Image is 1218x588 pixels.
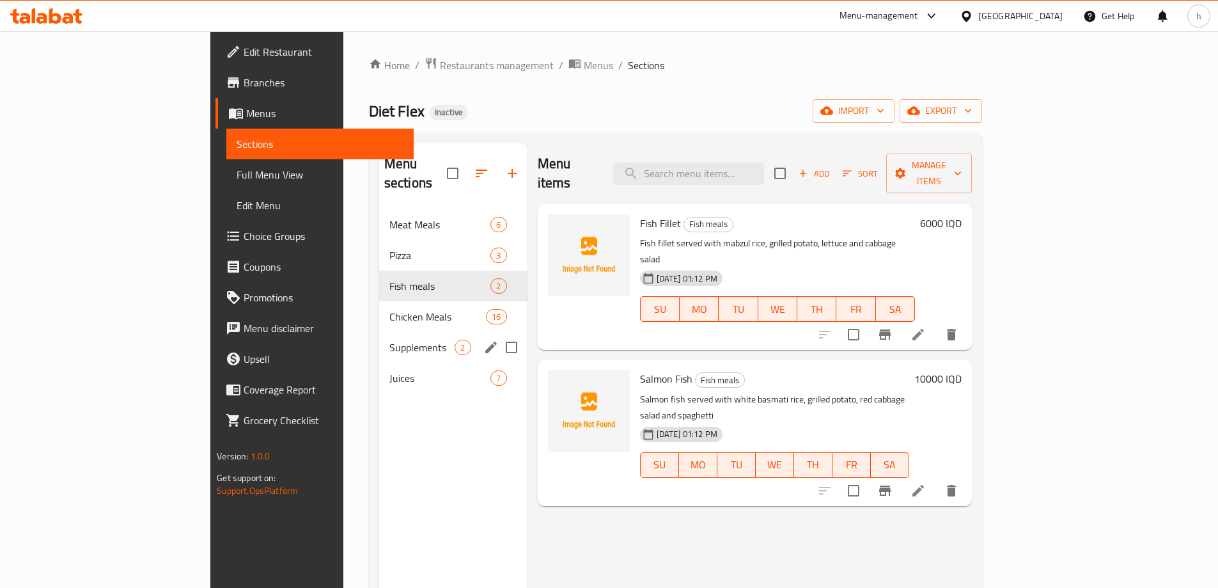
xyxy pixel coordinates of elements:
li: / [559,58,563,73]
span: Sort items [834,164,886,184]
a: Choice Groups [215,221,414,251]
span: Promotions [244,290,403,305]
div: items [486,309,506,324]
button: SU [640,296,680,322]
button: TH [794,452,832,478]
span: 2 [491,280,506,292]
span: 1.0.0 [250,448,270,465]
a: Coupons [215,251,414,282]
span: 6 [491,219,506,231]
span: Diet Flex [369,97,425,125]
span: SU [646,300,675,319]
span: Edit Restaurant [244,44,403,60]
span: Inactive [430,107,468,118]
span: SA [876,456,904,474]
span: Sections [237,136,403,152]
span: Meat Meals [389,217,491,232]
span: MO [684,456,712,474]
span: Add item [793,164,834,184]
span: Coverage Report [244,382,403,397]
a: Support.OpsPlatform [217,482,298,499]
div: Fish meals2 [379,271,527,301]
span: Fish meals [684,217,733,232]
span: Manage items [896,157,962,189]
div: [GEOGRAPHIC_DATA] [978,9,1063,23]
span: h [1196,9,1201,23]
a: Restaurants management [425,57,554,74]
p: Salmon fish served with white basmati rice, grilled potato, red cabbage salad and spaghetti [640,392,909,424]
span: Coupons [244,259,403,274]
span: Salmon Fish [640,369,692,388]
a: Upsell [215,344,414,374]
input: search [613,163,764,185]
span: Select section [767,160,793,187]
a: Menus [568,57,613,74]
span: TU [722,456,751,474]
button: FR [836,296,875,322]
span: Supplements [389,340,455,355]
span: SA [881,300,910,319]
span: Fish meals [696,373,744,388]
span: Select all sections [439,160,466,187]
a: Menu disclaimer [215,313,414,344]
button: delete [936,475,967,506]
span: Branches [244,75,403,90]
button: SA [876,296,915,322]
span: Full Menu View [237,167,403,182]
span: Menus [246,106,403,121]
span: Sort [843,166,878,181]
span: Sections [628,58,664,73]
span: Edit Menu [237,198,403,213]
span: WE [761,456,789,474]
div: Pizza3 [379,240,527,271]
h2: Menu sections [384,154,447,193]
span: Pizza [389,248,491,263]
div: items [455,340,471,355]
span: TU [724,300,753,319]
div: Fish meals [683,217,733,232]
button: FR [832,452,871,478]
h2: Menu items [538,154,598,193]
span: Select to update [840,477,867,504]
a: Sections [226,129,414,159]
span: export [910,103,972,119]
button: edit [481,338,501,357]
span: FR [838,456,866,474]
a: Coverage Report [215,374,414,405]
div: items [490,217,506,232]
img: Salmon Fish [548,370,630,452]
span: Choice Groups [244,228,403,244]
span: MO [685,300,714,319]
button: Branch-specific-item [870,319,900,350]
div: Juices7 [379,363,527,393]
button: delete [936,319,967,350]
button: TU [717,452,756,478]
div: Supplements2edit [379,332,527,363]
a: Edit Menu [226,190,414,221]
button: SU [640,452,679,478]
button: TU [719,296,758,322]
span: Grocery Checklist [244,413,403,428]
span: Chicken Meals [389,309,487,324]
span: [DATE] 01:12 PM [652,273,722,285]
span: Sort sections [466,158,497,189]
div: Chicken Meals16 [379,301,527,332]
span: TH [799,456,827,474]
a: Menus [215,98,414,129]
button: MO [679,452,717,478]
button: import [813,99,894,123]
span: Select to update [840,321,867,348]
nav: breadcrumb [369,57,982,74]
span: Fish meals [389,278,491,294]
a: Edit menu item [910,327,926,342]
p: Fish fillet served with mabzul rice, grilled potato, lettuce and cabbage salad [640,235,915,267]
span: TH [802,300,831,319]
div: items [490,248,506,263]
div: Fish meals [695,372,745,388]
span: 2 [455,342,470,354]
button: WE [758,296,797,322]
span: Version: [217,448,248,465]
